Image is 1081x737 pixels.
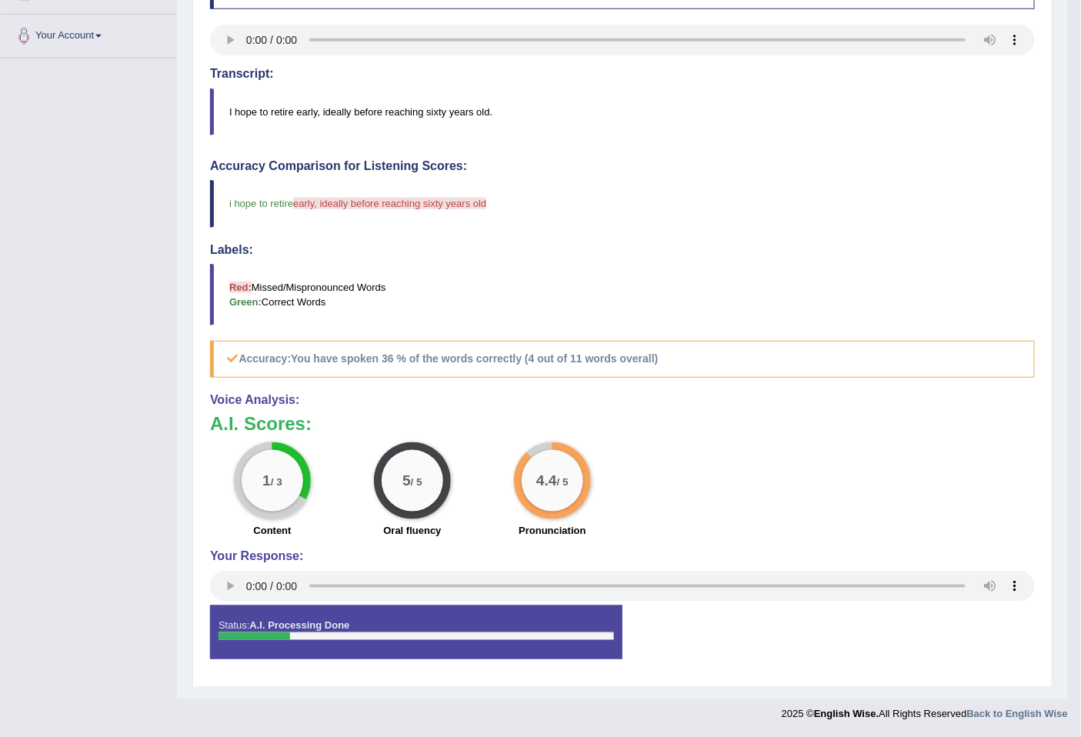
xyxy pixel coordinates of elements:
[210,88,1035,135] blockquote: I hope to retire early, ideally before reaching sixty years old.
[210,341,1035,377] h5: Accuracy:
[271,476,282,488] small: / 3
[411,476,422,488] small: / 5
[253,523,291,538] label: Content
[210,393,1035,407] h4: Voice Analysis:
[536,472,557,489] big: 4.4
[1,15,176,53] a: Your Account
[293,198,486,209] span: early, ideally before reaching sixty years old
[782,699,1068,722] div: 2025 © All Rights Reserved
[210,67,1035,81] h4: Transcript:
[249,619,349,631] strong: A.I. Processing Done
[210,549,1035,563] h4: Your Response:
[210,264,1035,325] blockquote: Missed/Mispronounced Words Correct Words
[210,605,622,659] div: Status:
[557,476,569,488] small: / 5
[229,282,252,293] b: Red:
[210,413,312,434] b: A.I. Scores:
[210,243,1035,257] h4: Labels:
[967,709,1068,720] a: Back to English Wise
[210,159,1035,173] h4: Accuracy Comparison for Listening Scores:
[814,709,879,720] strong: English Wise.
[229,198,293,209] span: i hope to retire
[262,472,271,489] big: 1
[383,523,441,538] label: Oral fluency
[291,352,658,365] b: You have spoken 36 % of the words correctly (4 out of 11 words overall)
[402,472,411,489] big: 5
[229,296,262,308] b: Green:
[519,523,586,538] label: Pronunciation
